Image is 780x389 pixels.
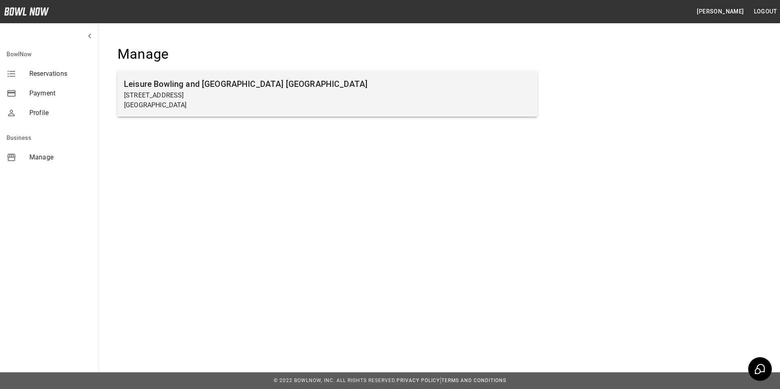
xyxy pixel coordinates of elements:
[29,69,91,79] span: Reservations
[694,4,747,19] button: [PERSON_NAME]
[117,46,537,63] h4: Manage
[29,153,91,162] span: Manage
[124,77,531,91] h6: Leisure Bowling and [GEOGRAPHIC_DATA] [GEOGRAPHIC_DATA]
[397,378,440,383] a: Privacy Policy
[29,108,91,118] span: Profile
[124,91,531,100] p: [STREET_ADDRESS]
[751,4,780,19] button: Logout
[124,100,531,110] p: [GEOGRAPHIC_DATA]
[4,7,49,15] img: logo
[29,88,91,98] span: Payment
[441,378,506,383] a: Terms and Conditions
[274,378,397,383] span: © 2022 BowlNow, Inc. All Rights Reserved.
